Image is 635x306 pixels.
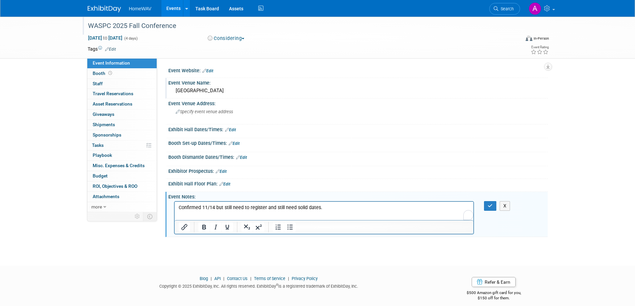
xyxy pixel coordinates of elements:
span: Search [498,6,514,11]
div: Exhibit Hall Floor Plan: [168,179,548,187]
span: | [286,276,291,281]
a: Booth [87,69,157,79]
a: Edit [219,182,230,186]
a: Edit [105,47,116,52]
a: Edit [216,169,227,174]
span: Playbook [93,153,112,158]
a: Staff [87,79,157,89]
a: Playbook [87,151,157,160]
div: Exhibit Hall Dates/Times: [168,125,548,133]
a: Blog [200,276,208,281]
a: Tasks [87,141,157,151]
a: ROI, Objectives & ROO [87,181,157,191]
td: Toggle Event Tabs [143,212,157,221]
span: Giveaways [93,112,114,117]
span: Travel Reservations [93,91,133,96]
span: Shipments [93,122,115,127]
iframe: Rich Text Area [175,202,474,220]
span: Attachments [93,194,119,199]
span: Booth [93,71,113,76]
button: Subscript [241,222,253,232]
span: Booth not reserved yet [107,71,113,76]
div: Event Rating [531,46,549,49]
button: Underline [222,222,233,232]
img: Amanda Jasper [529,2,541,15]
img: ExhibitDay [88,6,121,12]
div: Exhibitor Prospectus: [168,166,548,175]
button: Insert/edit link [179,222,190,232]
span: to [102,35,108,41]
span: Staff [93,81,103,86]
a: Edit [229,141,240,146]
div: [GEOGRAPHIC_DATA] [173,86,543,96]
div: Event Format [481,35,549,45]
div: Event Notes: [168,192,548,200]
div: $150 off for them. [440,295,548,301]
div: WASPC 2025 Fall Conference [86,20,510,32]
button: X [500,201,510,211]
span: | [209,276,213,281]
a: Misc. Expenses & Credits [87,161,157,171]
span: | [222,276,226,281]
span: Asset Reservations [93,101,132,107]
span: [DATE] [DATE] [88,35,123,41]
a: Search [489,3,520,15]
div: Event Website: [168,66,548,74]
a: Giveaways [87,110,157,120]
span: Budget [93,173,108,178]
button: Bullet list [284,222,296,232]
span: ROI, Objectives & ROO [93,183,137,189]
a: Attachments [87,192,157,202]
a: Asset Reservations [87,99,157,109]
img: Format-Inperson.png [526,36,532,41]
div: Event Venue Name: [168,78,548,86]
span: Event Information [93,60,130,66]
div: Booth Set-up Dates/Times: [168,138,548,147]
a: Terms of Service [254,276,285,281]
a: Privacy Policy [292,276,318,281]
span: (4 days) [124,36,138,41]
button: Italic [210,222,221,232]
a: Edit [236,155,247,160]
span: Specify event venue address [176,109,233,114]
a: Sponsorships [87,130,157,140]
button: Bold [198,222,210,232]
a: Event Information [87,58,157,68]
div: Booth Dismantle Dates/Times: [168,152,548,161]
a: Shipments [87,120,157,130]
button: Numbered list [273,222,284,232]
a: Travel Reservations [87,89,157,99]
div: $500 Amazon gift card for you, [440,286,548,301]
td: Tags [88,46,116,52]
td: Personalize Event Tab Strip [132,212,143,221]
a: more [87,202,157,212]
span: | [249,276,253,281]
div: In-Person [533,36,549,41]
span: Tasks [92,143,104,148]
a: Budget [87,171,157,181]
span: Misc. Expenses & Credits [93,163,145,168]
a: Edit [225,128,236,132]
button: Superscript [253,222,264,232]
div: Copyright © 2025 ExhibitDay, Inc. All rights reserved. ExhibitDay is a registered trademark of Ex... [88,282,430,289]
span: HomeWAV [129,6,152,11]
sup: ® [276,283,278,287]
span: more [91,204,102,209]
a: Edit [202,69,213,73]
a: API [214,276,221,281]
div: Event Venue Address: [168,99,548,107]
a: Contact Us [227,276,248,281]
a: Refer & Earn [472,277,516,287]
button: Considering [205,35,247,42]
span: Sponsorships [93,132,121,138]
